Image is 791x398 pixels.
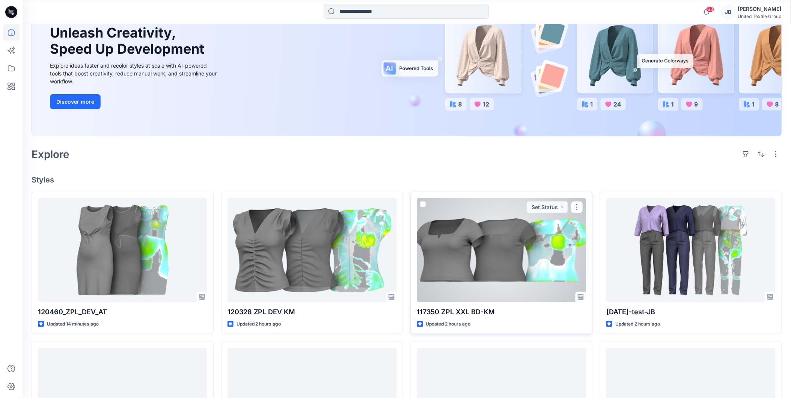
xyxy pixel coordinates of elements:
div: [PERSON_NAME] [738,5,782,14]
div: United Textile Group [738,14,782,19]
div: Explore ideas faster and recolor styles at scale with AI-powered tools that boost creativity, red... [50,62,219,85]
p: [DATE]-test-JB [606,307,776,317]
a: 2025.09.18-test-JB [606,198,776,302]
div: JB [722,5,735,19]
p: 117350 ZPL XXL BD-KM [417,307,586,317]
button: Discover more [50,94,101,109]
p: Updated 2 hours ago [237,320,281,328]
h1: Unleash Creativity, Speed Up Development [50,25,208,57]
a: Discover more [50,94,219,109]
a: 117350 ZPL XXL BD-KM [417,198,586,302]
h4: Styles [32,175,782,184]
p: 120460_ZPL_DEV_AT [38,307,207,317]
p: Updated 2 hours ago [426,320,471,328]
p: 120328 ZPL DEV KM [228,307,397,317]
a: 120460_ZPL_DEV_AT [38,198,207,302]
h2: Explore [32,148,69,160]
a: 120328 ZPL DEV KM [228,198,397,302]
p: Updated 2 hours ago [615,320,660,328]
p: Updated 14 minutes ago [47,320,99,328]
span: 68 [706,6,714,12]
